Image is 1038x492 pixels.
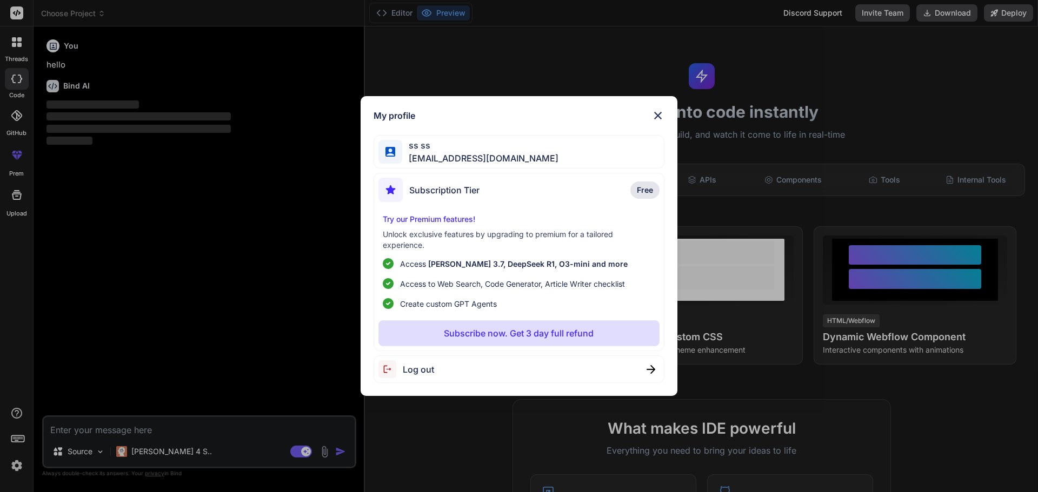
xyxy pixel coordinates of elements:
[651,109,664,122] img: close
[383,278,394,289] img: checklist
[400,298,497,309] span: Create custom GPT Agents
[428,259,628,268] span: [PERSON_NAME] 3.7, DeepSeek R1, O3-mini and more
[402,152,558,165] span: [EMAIL_ADDRESS][DOMAIN_NAME]
[402,139,558,152] span: ss ss
[378,178,403,202] img: subscription
[444,327,594,340] p: Subscribe now. Get 3 day full refund
[383,214,656,225] p: Try our Premium features!
[400,278,625,289] span: Access to Web Search, Code Generator, Article Writer checklist
[400,258,628,269] p: Access
[374,109,415,122] h1: My profile
[409,184,480,197] span: Subscription Tier
[383,229,656,251] p: Unlock exclusive features by upgrading to premium for a tailored experience.
[378,320,660,346] button: Subscribe now. Get 3 day full refund
[383,298,394,309] img: checklist
[383,258,394,269] img: checklist
[647,365,655,374] img: close
[637,185,653,196] span: Free
[385,147,396,157] img: profile
[378,360,403,378] img: logout
[403,363,434,376] span: Log out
